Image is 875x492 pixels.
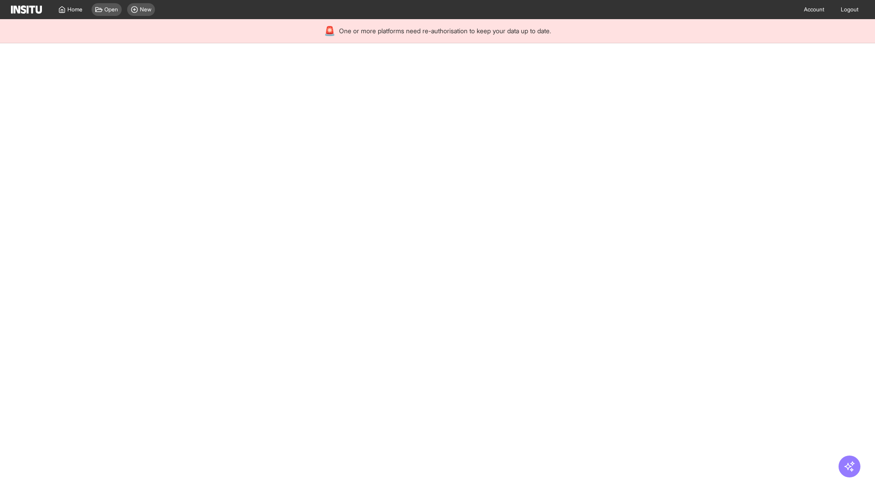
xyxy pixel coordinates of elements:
[339,26,551,36] span: One or more platforms need re-authorisation to keep your data up to date.
[104,6,118,13] span: Open
[67,6,82,13] span: Home
[11,5,42,14] img: Logo
[140,6,151,13] span: New
[324,25,335,37] div: 🚨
